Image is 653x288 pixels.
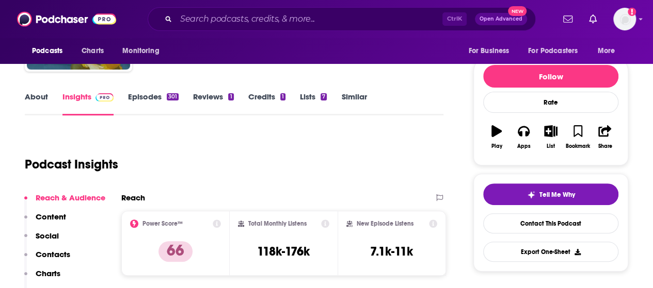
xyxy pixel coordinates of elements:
p: 66 [158,241,193,262]
a: InsightsPodchaser Pro [62,92,114,115]
h2: Total Monthly Listens [248,220,307,227]
button: Content [24,212,66,231]
button: Reach & Audience [24,193,105,212]
a: Similar [341,92,367,115]
div: 301 [167,93,179,100]
span: Logged in as WPubPR1 [613,8,636,30]
a: Reviews1 [193,92,233,115]
button: Apps [510,118,537,156]
span: For Podcasters [528,44,578,58]
a: Episodes301 [128,92,179,115]
button: tell me why sparkleTell Me Why [483,183,618,205]
div: Play [491,143,502,149]
button: Export One-Sheet [483,242,618,262]
img: Podchaser Pro [95,93,114,101]
p: Content [36,212,66,222]
img: User Profile [613,8,636,30]
div: Apps [517,143,531,149]
a: About [25,92,48,115]
input: Search podcasts, credits, & more... [176,11,442,27]
span: Monitoring [122,44,159,58]
div: List [547,143,555,149]
span: For Business [468,44,509,58]
span: Open Advanced [480,16,522,22]
button: open menu [461,41,522,61]
a: Credits1 [248,92,285,115]
button: Play [483,118,510,156]
div: 7 [321,93,327,100]
p: Reach & Audience [36,193,105,202]
span: Tell Me Why [539,191,575,199]
button: Show profile menu [613,8,636,30]
span: Ctrl K [442,12,467,26]
div: 1 [228,93,233,100]
h3: 118k-176k [257,244,310,259]
span: Podcasts [32,44,62,58]
span: More [598,44,615,58]
button: Contacts [24,249,70,268]
img: Podchaser - Follow, Share and Rate Podcasts [17,9,116,29]
a: Show notifications dropdown [585,10,601,28]
button: Open AdvancedNew [475,13,527,25]
p: Contacts [36,249,70,259]
div: Share [598,143,612,149]
button: Charts [24,268,60,287]
div: Rate [483,92,618,113]
button: Social [24,231,59,250]
h1: Podcast Insights [25,157,118,172]
button: open menu [115,41,172,61]
img: tell me why sparkle [527,191,535,199]
h2: Reach [121,193,145,202]
a: Contact This Podcast [483,213,618,233]
div: Search podcasts, credits, & more... [148,7,536,31]
a: Charts [75,41,110,61]
div: 1 [280,93,285,100]
button: List [537,118,564,156]
h2: New Episode Listens [357,220,413,227]
button: Bookmark [564,118,591,156]
button: open menu [521,41,593,61]
span: Charts [82,44,104,58]
span: New [508,6,527,16]
svg: Add a profile image [628,8,636,16]
div: Bookmark [566,143,590,149]
button: open menu [591,41,628,61]
p: Social [36,231,59,241]
p: Charts [36,268,60,278]
button: Share [592,118,618,156]
button: Follow [483,65,618,88]
a: Show notifications dropdown [559,10,577,28]
h2: Power Score™ [142,220,183,227]
a: Lists7 [300,92,327,115]
h3: 7.1k-11k [370,244,413,259]
button: open menu [25,41,76,61]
